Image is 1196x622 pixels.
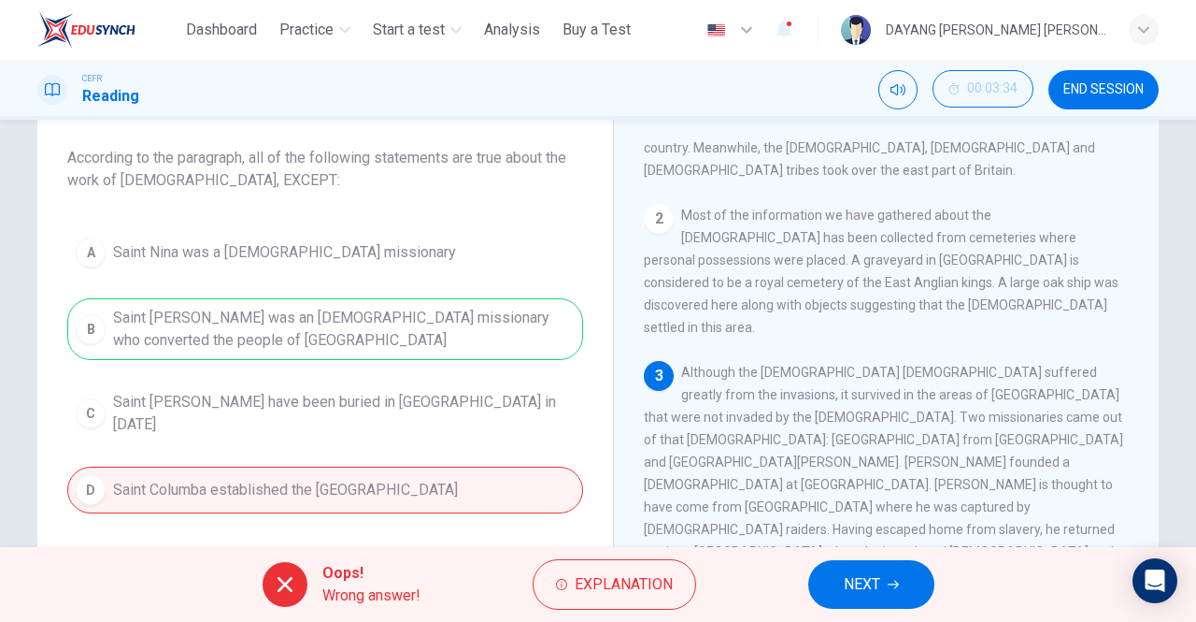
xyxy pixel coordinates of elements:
[967,81,1018,96] span: 00:03:34
[178,13,264,47] button: Dashboard
[37,11,178,49] a: ELTC logo
[365,13,469,47] button: Start a test
[878,70,918,109] div: Mute
[1063,82,1144,97] span: END SESSION
[186,19,257,41] span: Dashboard
[1132,558,1177,603] div: Open Intercom Messenger
[477,13,548,47] button: Analysis
[933,70,1033,108] button: 00:03:34
[555,13,638,47] button: Buy a Test
[533,559,696,610] button: Explanation
[644,208,1118,335] span: Most of the information we have gathered about the [DEMOGRAPHIC_DATA] has been collected from cem...
[1048,70,1159,109] button: END SESSION
[82,85,139,108] h1: Reading
[67,147,583,192] span: According to the paragraph, all of the following statements are true about the work of [DEMOGRAPH...
[562,19,631,41] span: Buy a Test
[279,19,334,41] span: Practice
[322,585,420,607] span: Wrong answer!
[644,204,674,234] div: 2
[886,19,1106,41] div: DAYANG [PERSON_NAME] [PERSON_NAME]
[844,571,880,598] span: NEXT
[575,571,673,598] span: Explanation
[373,19,445,41] span: Start a test
[841,15,871,45] img: Profile picture
[37,11,135,49] img: ELTC logo
[322,562,420,585] span: Oops!
[272,13,358,47] button: Practice
[484,19,540,41] span: Analysis
[82,72,102,85] span: CEFR
[933,70,1033,109] div: Hide
[808,560,934,609] button: NEXT
[644,361,674,391] div: 3
[705,23,728,37] img: en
